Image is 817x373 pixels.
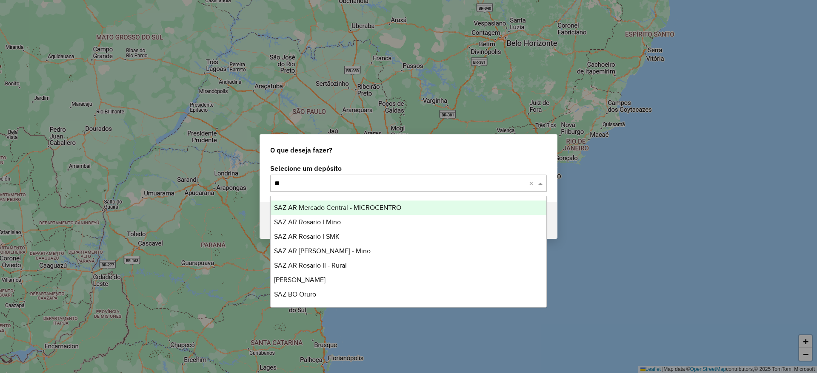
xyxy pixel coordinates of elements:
[274,276,326,283] span: [PERSON_NAME]
[270,196,547,308] ng-dropdown-panel: Options list
[274,218,341,226] span: SAZ AR Rosario I Mino
[274,262,347,269] span: SAZ AR Rosario II - Rural
[270,163,547,173] label: Selecione um depósito
[274,247,371,254] span: SAZ AR [PERSON_NAME] - Mino
[274,204,401,211] span: SAZ AR Mercado Central - MICROCENTRO
[274,233,340,240] span: SAZ AR Rosario I SMK
[274,291,316,298] span: SAZ BO Oruro
[529,178,536,188] span: Clear all
[270,145,332,155] span: O que deseja fazer?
